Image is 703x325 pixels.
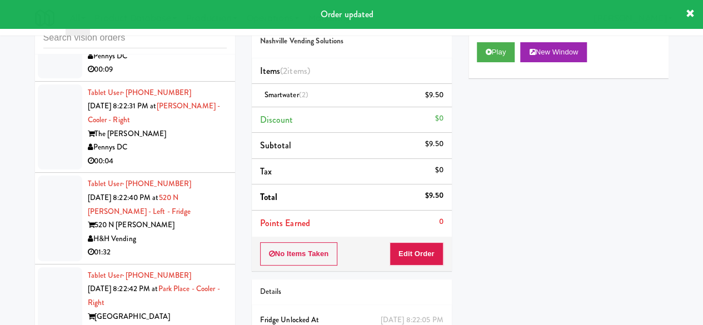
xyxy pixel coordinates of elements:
[260,191,278,203] span: Total
[122,270,192,281] span: · [PHONE_NUMBER]
[260,113,293,126] span: Discount
[88,49,227,63] div: Pennys DC
[260,285,443,299] div: Details
[287,64,307,77] ng-pluralize: items
[88,141,227,154] div: Pennys DC
[88,63,227,77] div: 00:09
[477,42,515,62] button: Play
[438,215,443,229] div: 0
[280,64,310,77] span: (2 )
[425,88,443,102] div: $9.50
[520,42,587,62] button: New Window
[88,154,227,168] div: 00:04
[35,82,235,173] li: Tablet User· [PHONE_NUMBER][DATE] 8:22:31 PM at[PERSON_NAME] - Cooler - RightThe [PERSON_NAME]Pen...
[390,242,443,266] button: Edit Order
[122,87,192,98] span: · [PHONE_NUMBER]
[43,28,227,48] input: Search vision orders
[260,242,338,266] button: No Items Taken
[88,178,192,189] a: Tablet User· [PHONE_NUMBER]
[88,270,192,281] a: Tablet User· [PHONE_NUMBER]
[88,87,192,98] a: Tablet User· [PHONE_NUMBER]
[425,189,443,203] div: $9.50
[88,283,158,294] span: [DATE] 8:22:42 PM at
[299,89,308,100] span: (2)
[88,101,221,125] a: [PERSON_NAME] - Cooler - Right
[88,101,157,111] span: [DATE] 8:22:31 PM at
[88,218,227,232] div: 520 N [PERSON_NAME]
[260,139,292,152] span: Subtotal
[88,192,159,203] span: [DATE] 8:22:40 PM at
[88,246,227,259] div: 01:32
[260,37,443,46] h5: Nashville Vending Solutions
[35,173,235,264] li: Tablet User· [PHONE_NUMBER][DATE] 8:22:40 PM at520 N [PERSON_NAME] - Left - Fridge520 N [PERSON_N...
[265,89,308,100] span: Smartwater
[260,64,310,77] span: Items
[260,165,272,178] span: Tax
[122,178,192,189] span: · [PHONE_NUMBER]
[260,217,310,229] span: Points Earned
[425,137,443,151] div: $9.50
[435,112,443,126] div: $0
[88,192,191,217] a: 520 N [PERSON_NAME] - Left - Fridge
[88,127,227,141] div: The [PERSON_NAME]
[88,310,227,324] div: [GEOGRAPHIC_DATA]
[435,163,443,177] div: $0
[88,232,227,246] div: H&H Vending
[321,8,373,21] span: Order updated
